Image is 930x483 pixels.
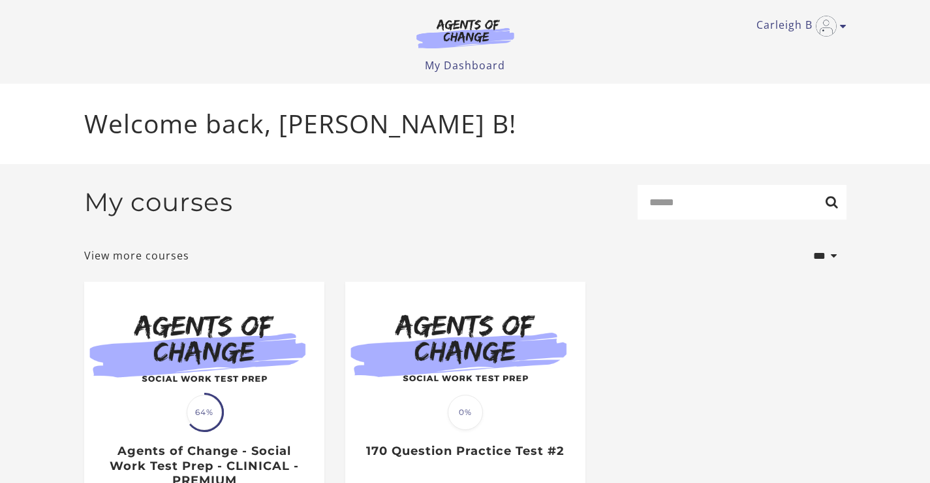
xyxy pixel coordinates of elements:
[84,248,189,263] a: View more courses
[84,105,846,143] p: Welcome back, [PERSON_NAME] B!
[84,187,233,218] h2: My courses
[425,58,505,73] a: My Dashboard
[359,444,571,459] h3: 170 Question Practice Test #2
[187,395,222,430] span: 64%
[448,395,483,430] span: 0%
[403,18,528,48] img: Agents of Change Logo
[756,16,840,37] a: Toggle menu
